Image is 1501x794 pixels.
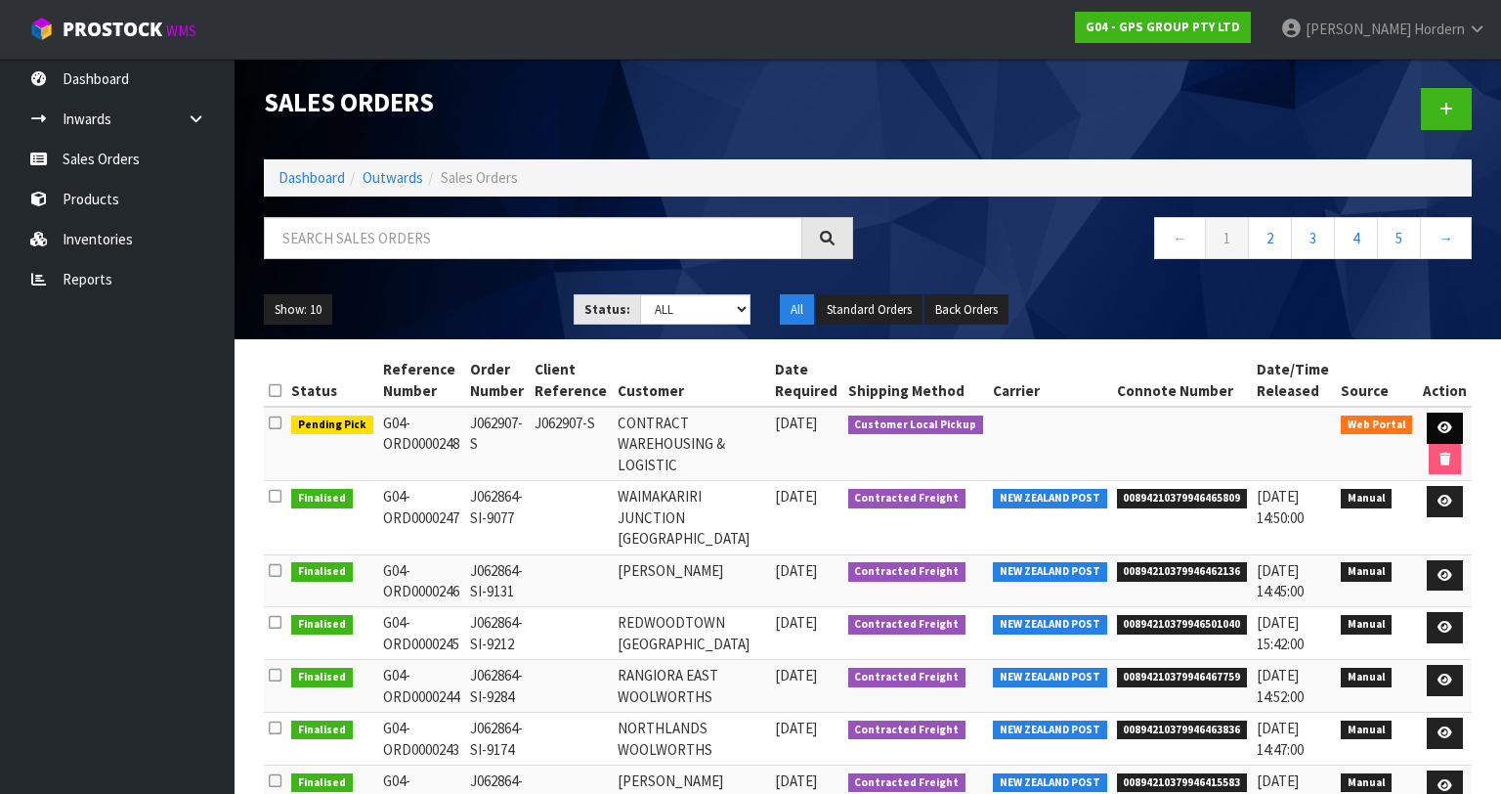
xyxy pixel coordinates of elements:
[775,666,817,684] span: [DATE]
[770,354,843,407] th: Date Required
[613,713,770,766] td: NORTHLANDS WOOLWORTHS
[848,615,966,635] span: Contracted Freight
[1205,217,1249,259] a: 1
[1291,217,1335,259] a: 3
[993,615,1107,635] span: NEW ZEALAND POST
[816,294,922,326] button: Standard Orders
[775,613,817,632] span: [DATE]
[993,721,1107,740] span: NEW ZEALAND POST
[530,407,613,481] td: J062907-S
[465,407,530,481] td: J062907-S
[1257,561,1304,600] span: [DATE] 14:45:00
[1377,217,1421,259] a: 5
[1086,19,1240,35] strong: G04 - GPS GROUP PTY LTD
[993,668,1107,687] span: NEW ZEALAND POST
[264,88,853,116] h1: Sales Orders
[848,668,966,687] span: Contracted Freight
[988,354,1112,407] th: Carrier
[1257,719,1304,758] span: [DATE] 14:47:00
[1420,217,1472,259] a: →
[848,489,966,508] span: Contracted Freight
[465,713,530,766] td: J062864-SI-9174
[1257,487,1304,526] span: [DATE] 14:50:00
[613,407,770,481] td: CONTRACT WAREHOUSING & LOGISTIC
[775,487,817,506] span: [DATE]
[286,354,378,407] th: Status
[1117,721,1248,740] span: 00894210379946463836
[924,294,1008,326] button: Back Orders
[613,354,770,407] th: Customer
[378,554,465,607] td: G04-ORD0000246
[378,481,465,554] td: G04-ORD0000247
[465,354,530,407] th: Order Number
[465,481,530,554] td: J062864-SI-9077
[291,562,353,582] span: Finalised
[1341,773,1393,793] span: Manual
[1414,20,1465,38] span: Hordern
[1341,562,1393,582] span: Manual
[1117,773,1248,793] span: 00894210379946415583
[465,660,530,713] td: J062864-SI-9284
[1117,615,1248,635] span: 00894210379946501040
[613,660,770,713] td: RANGIORA EAST WOOLWORTHS
[1257,666,1304,705] span: [DATE] 14:52:00
[848,416,984,435] span: Customer Local Pickup
[378,660,465,713] td: G04-ORD0000244
[530,354,613,407] th: Client Reference
[378,713,465,766] td: G04-ORD0000243
[363,168,423,187] a: Outwards
[993,773,1107,793] span: NEW ZEALAND POST
[1252,354,1336,407] th: Date/Time Released
[613,607,770,660] td: REDWOODTOWN [GEOGRAPHIC_DATA]
[848,773,966,793] span: Contracted Freight
[291,721,353,740] span: Finalised
[1257,613,1304,652] span: [DATE] 15:42:00
[843,354,989,407] th: Shipping Method
[613,481,770,554] td: WAIMAKARIRI JUNCTION [GEOGRAPHIC_DATA]
[264,294,332,326] button: Show: 10
[775,414,817,432] span: [DATE]
[29,17,54,41] img: cube-alt.png
[584,301,630,318] strong: Status:
[1112,354,1253,407] th: Connote Number
[848,721,966,740] span: Contracted Freight
[993,562,1107,582] span: NEW ZEALAND POST
[291,615,353,635] span: Finalised
[1341,416,1413,435] span: Web Portal
[166,22,196,40] small: WMS
[291,773,353,793] span: Finalised
[775,561,817,580] span: [DATE]
[291,668,353,687] span: Finalised
[264,217,802,259] input: Search sales orders
[291,416,373,435] span: Pending Pick
[378,407,465,481] td: G04-ORD0000248
[63,17,162,42] span: ProStock
[279,168,345,187] a: Dashboard
[1341,615,1393,635] span: Manual
[993,489,1107,508] span: NEW ZEALAND POST
[378,354,465,407] th: Reference Number
[848,562,966,582] span: Contracted Freight
[441,168,518,187] span: Sales Orders
[1117,562,1248,582] span: 00894210379946462136
[775,719,817,737] span: [DATE]
[882,217,1472,265] nav: Page navigation
[1336,354,1418,407] th: Source
[780,294,814,326] button: All
[1417,354,1472,407] th: Action
[1341,668,1393,687] span: Manual
[1117,489,1248,508] span: 00894210379946465809
[1117,668,1248,687] span: 00894210379946467759
[378,607,465,660] td: G04-ORD0000245
[613,554,770,607] td: [PERSON_NAME]
[775,772,817,790] span: [DATE]
[1334,217,1378,259] a: 4
[1341,721,1393,740] span: Manual
[291,489,353,508] span: Finalised
[1341,489,1393,508] span: Manual
[465,554,530,607] td: J062864-SI-9131
[1248,217,1292,259] a: 2
[1306,20,1411,38] span: [PERSON_NAME]
[465,607,530,660] td: J062864-SI-9212
[1154,217,1206,259] a: ←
